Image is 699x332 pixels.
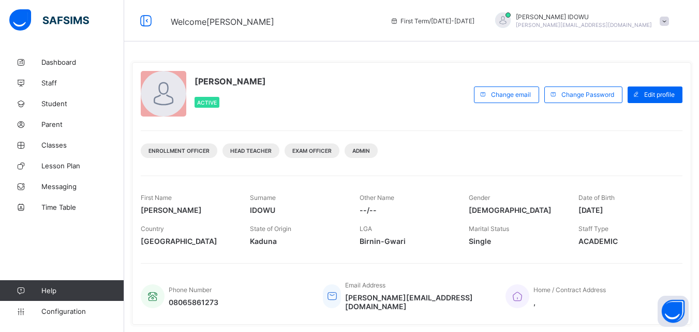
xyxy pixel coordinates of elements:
[644,91,675,98] span: Edit profile
[533,298,606,307] span: ,
[578,237,672,246] span: ACADEMIC
[345,293,489,311] span: [PERSON_NAME][EMAIL_ADDRESS][DOMAIN_NAME]
[41,58,124,66] span: Dashboard
[469,237,562,246] span: Single
[491,91,531,98] span: Change email
[141,194,172,201] span: First Name
[41,286,124,295] span: Help
[41,120,124,128] span: Parent
[230,148,272,154] span: Head Teacher
[141,225,164,233] span: Country
[360,237,453,246] span: Birnin-Gwari
[195,76,266,86] span: [PERSON_NAME]
[250,194,276,201] span: Surname
[292,148,332,154] span: Exam Officer
[469,225,509,233] span: Marital Status
[141,237,234,246] span: [GEOGRAPHIC_DATA]
[516,22,652,28] span: [PERSON_NAME][EMAIL_ADDRESS][DOMAIN_NAME]
[41,99,124,108] span: Student
[469,206,562,214] span: [DEMOGRAPHIC_DATA]
[578,225,608,233] span: Staff Type
[578,194,615,201] span: Date of Birth
[169,298,218,307] span: 08065861273
[352,148,370,154] span: Admin
[360,206,453,214] span: --/--
[561,91,614,98] span: Change Password
[485,12,674,30] div: DORCASIDOWU
[9,9,89,31] img: safsims
[250,206,344,214] span: IDOWU
[533,286,606,294] span: Home / Contract Address
[360,225,372,233] span: LGA
[41,203,124,211] span: Time Table
[197,99,217,106] span: Active
[141,206,234,214] span: [PERSON_NAME]
[469,194,490,201] span: Gender
[169,286,212,294] span: Phone Number
[41,182,124,191] span: Messaging
[578,206,672,214] span: [DATE]
[148,148,210,154] span: Enrollment Officer
[360,194,394,201] span: Other Name
[41,307,124,315] span: Configuration
[171,17,274,27] span: Welcome [PERSON_NAME]
[41,141,124,149] span: Classes
[658,296,689,327] button: Open asap
[41,79,124,87] span: Staff
[516,13,652,21] span: [PERSON_NAME] IDOWU
[41,162,124,170] span: Lesson Plan
[250,225,291,233] span: State of Origin
[345,281,385,289] span: Email Address
[250,237,344,246] span: Kaduna
[390,17,474,25] span: session/term information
